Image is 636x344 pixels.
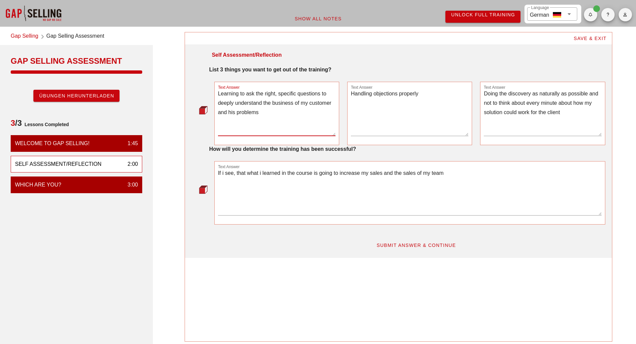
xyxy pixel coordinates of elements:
[11,56,142,66] div: Gap Selling Assessment
[371,239,461,251] button: SUBMIT ANSWER & CONTINUE
[33,90,120,102] a: Übungen herunterladen
[527,7,577,21] div: LanguageGerman
[573,36,607,41] span: SAVE & EXIT
[199,185,208,194] img: question-bullet-actve.png
[209,146,356,152] strong: How will you determine the training has been successful?
[15,160,101,168] div: Self Assessment/Reflection
[122,160,138,168] div: 2:00
[122,139,138,147] div: 1:45
[351,85,373,90] label: Text Answer
[209,67,331,72] strong: List 3 things you want to get out of the training?
[445,11,520,23] a: Unlock Full Training
[531,5,549,10] label: Language
[212,51,281,59] div: Self Assessment/Reflection
[11,118,15,127] span: 3
[376,243,456,248] span: SUBMIT ANSWER & CONTINUE
[218,85,240,90] label: Text Answer
[593,5,600,12] span: Badge
[22,118,69,131] span: Lessons Completed
[289,13,347,25] button: Show All Notes
[11,32,38,41] a: Gap Selling
[218,164,240,169] label: Text Answer
[451,12,515,17] span: Unlock Full Training
[122,181,138,189] div: 3:00
[15,139,89,147] div: Welcome To Gap Selling!
[568,32,612,44] button: SAVE & EXIT
[11,118,22,131] span: /3
[294,16,342,21] span: Show All Notes
[199,106,208,114] img: question-bullet-actve.png
[530,9,549,19] div: German
[15,181,61,189] div: WHICH ARE YOU?
[484,85,505,90] label: Text Answer
[39,93,114,98] span: Übungen herunterladen
[46,32,104,41] span: Gap Selling Assessment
